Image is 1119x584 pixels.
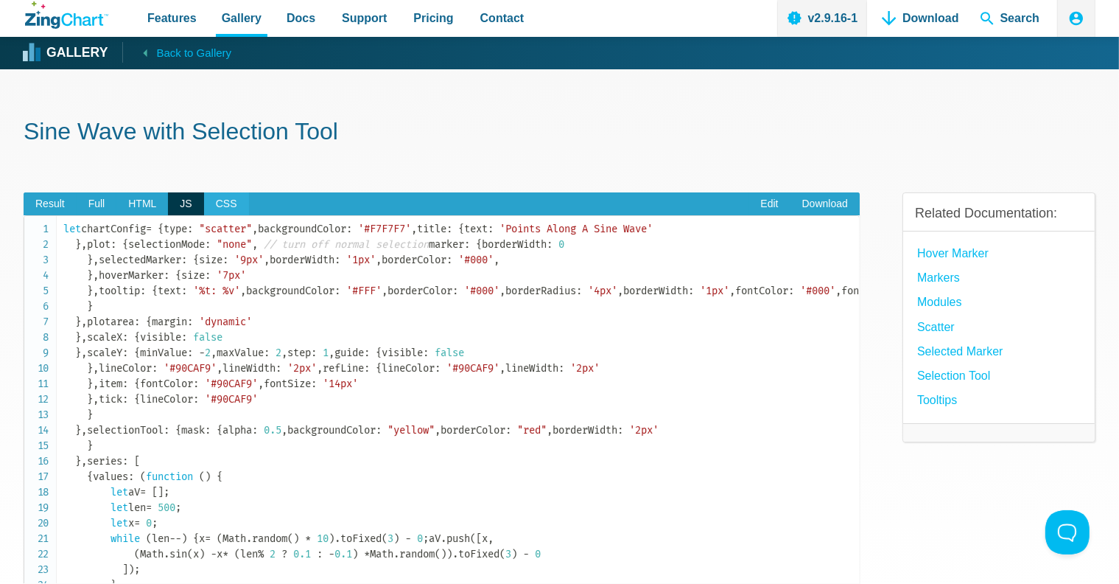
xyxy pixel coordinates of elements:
[169,532,181,545] span: --
[588,285,617,297] span: '4px'
[128,470,134,483] span: :
[523,548,529,560] span: -
[111,501,128,514] span: let
[211,347,217,359] span: ,
[199,347,205,359] span: -
[122,455,128,467] span: :
[346,254,376,266] span: '1px'
[800,285,835,297] span: '#000'
[499,285,505,297] span: ,
[199,548,205,560] span: )
[122,347,128,359] span: :
[63,223,81,235] span: let
[688,285,694,297] span: :
[264,238,429,251] span: // turn off normal selection
[152,517,158,529] span: ;
[111,238,116,251] span: :
[205,532,211,545] span: =
[187,223,193,235] span: :
[446,254,452,266] span: :
[181,331,187,344] span: :
[499,223,653,235] span: 'Points Along A Sine Wave'
[234,254,264,266] span: '9px'
[181,532,187,545] span: )
[352,548,358,560] span: )
[441,548,446,560] span: )
[81,424,87,437] span: ,
[87,393,93,406] span: }
[476,532,482,545] span: [
[87,269,93,282] span: }
[293,532,299,545] span: )
[323,347,329,359] span: 1
[164,486,169,498] span: ;
[835,285,841,297] span: ,
[446,223,452,235] span: :
[81,347,87,359] span: ,
[376,347,382,359] span: {
[446,362,499,375] span: '#90CAF9'
[488,532,494,545] span: ,
[146,316,152,328] span: {
[505,548,511,560] span: 3
[387,424,435,437] span: "yellow"
[168,192,203,216] span: JS
[146,532,152,545] span: (
[917,366,990,386] a: selection tool
[152,285,158,297] span: {
[217,269,246,282] span: '7px'
[222,8,262,28] span: Gallery
[158,501,175,514] span: 500
[511,548,517,560] span: )
[464,285,499,297] span: '#000'
[281,347,287,359] span: ,
[147,8,197,28] span: Features
[217,532,222,545] span: (
[46,46,108,60] strong: Gallery
[435,347,464,359] span: false
[329,532,334,545] span: )
[790,192,860,216] a: Download
[435,424,441,437] span: ,
[164,362,217,375] span: '#90CAF9'
[240,285,246,297] span: ,
[134,563,140,576] span: ;
[446,548,452,560] span: )
[423,532,429,545] span: ;
[264,254,270,266] span: ,
[505,424,511,437] span: :
[446,532,470,545] span: push
[156,44,231,63] span: Back to Gallery
[387,532,393,545] span: 3
[393,532,399,545] span: )
[281,548,287,560] span: ?
[452,548,458,560] span: .
[458,223,464,235] span: {
[24,192,77,216] span: Result
[122,393,128,406] span: :
[87,378,93,390] span: }
[134,393,140,406] span: {
[205,470,211,483] span: )
[287,8,315,28] span: Docs
[222,254,228,266] span: :
[252,223,258,235] span: ,
[323,378,358,390] span: '14px'
[205,424,211,437] span: :
[252,238,258,251] span: ,
[75,424,81,437] span: }
[340,532,382,545] span: toFixed
[517,424,547,437] span: "red"
[122,378,128,390] span: :
[199,470,205,483] span: (
[116,192,168,216] span: HTML
[435,548,441,560] span: (
[205,347,211,359] span: 2
[382,532,387,545] span: (
[134,347,140,359] span: {
[382,285,387,297] span: ,
[399,548,435,560] span: random
[417,532,423,545] span: 0
[252,532,287,545] span: random
[181,254,187,266] span: :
